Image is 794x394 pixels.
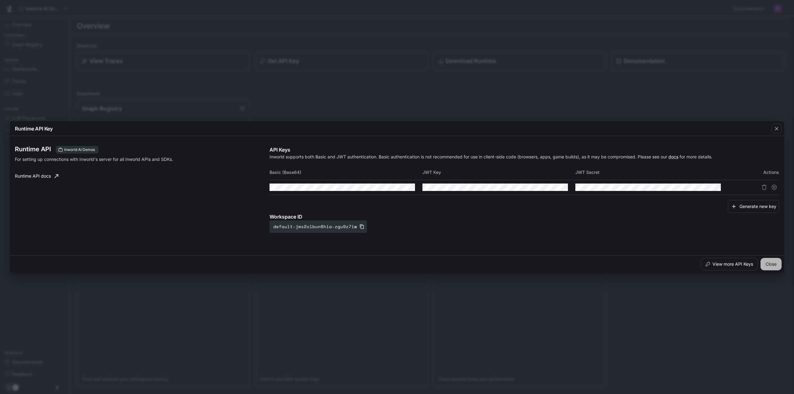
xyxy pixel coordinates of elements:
p: Inworld supports both Basic and JWT authentication. Basic authentication is not recommended for u... [270,153,779,160]
p: API Keys [270,146,779,153]
button: default-jms2olbun6hia-zgu9z7iw [270,220,367,233]
button: Close [761,258,782,270]
h3: Runtime API [15,146,51,152]
a: Runtime API docs [12,170,61,182]
div: These keys will apply to your current workspace only [56,146,98,153]
th: JWT Key [422,165,575,180]
button: Suspend API key [769,182,779,192]
span: Inworld AI Demos [62,147,97,153]
p: Workspace ID [270,213,779,220]
th: Actions [728,165,779,180]
button: View more API Keys [701,258,758,270]
button: Delete API key [759,182,769,192]
p: For setting up connections with Inworld's server for all Inworld APIs and SDKs. [15,156,202,162]
p: Runtime API Key [15,125,53,132]
button: Generate new key [728,200,779,213]
a: docs [668,154,678,159]
th: JWT Secret [575,165,728,180]
th: Basic (Base64) [270,165,422,180]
